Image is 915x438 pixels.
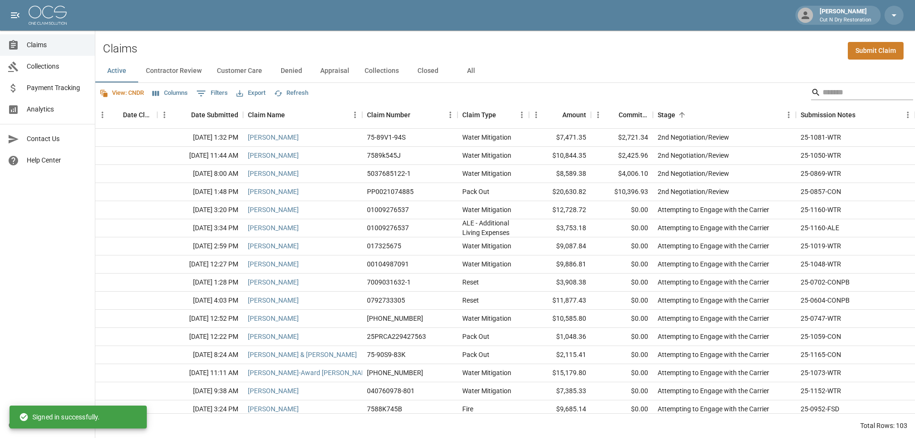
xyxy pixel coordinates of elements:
button: All [449,60,492,82]
div: $11,877.43 [529,292,591,310]
div: [DATE] 2:59 PM [157,237,243,255]
div: Claim Number [362,102,457,128]
div: 01-009-256354 [367,368,423,377]
div: $0.00 [591,255,653,274]
div: 2nd Negotiation/Review [658,187,729,196]
div: Committed Amount [619,102,648,128]
div: Amount [529,102,591,128]
div: Attempting to Engage with the Carrier [658,386,769,396]
a: [PERSON_NAME] [248,132,299,142]
div: [PERSON_NAME] [816,7,875,24]
div: Submission Notes [796,102,915,128]
button: Active [95,60,138,82]
div: Attempting to Engage with the Carrier [658,368,769,377]
div: $0.00 [591,382,653,400]
button: Export [234,86,268,101]
div: 7588K745B [367,404,402,414]
div: Stage [658,102,675,128]
span: Help Center [27,155,87,165]
div: $8,589.38 [529,165,591,183]
div: © 2025 One Claim Solution [9,420,86,430]
div: 01-008-942649 [367,314,423,323]
div: Water Mitigation [462,259,511,269]
div: 2nd Negotiation/Review [658,151,729,160]
a: [PERSON_NAME] [248,241,299,251]
div: 25-0702-CONPB [801,277,850,287]
div: Stage [653,102,796,128]
div: Committed Amount [591,102,653,128]
div: $15,179.80 [529,364,591,382]
div: $0.00 [591,310,653,328]
button: Refresh [272,86,311,101]
div: 040760978-801 [367,386,415,396]
div: 25-1019-WTR [801,241,841,251]
div: [DATE] 12:22 PM [157,328,243,346]
div: 25-0952-FSD [801,404,839,414]
div: 25-1050-WTR [801,151,841,160]
button: Menu [95,108,110,122]
div: 25-0604-CONPB [801,295,850,305]
button: Menu [515,108,529,122]
button: Sort [855,108,869,122]
a: [PERSON_NAME] [248,277,299,287]
div: Attempting to Engage with the Carrier [658,223,769,233]
span: Payment Tracking [27,83,87,93]
div: $0.00 [591,364,653,382]
div: [DATE] 1:28 PM [157,274,243,292]
div: [DATE] 1:32 PM [157,129,243,147]
a: [PERSON_NAME] [248,259,299,269]
div: Date Submitted [157,102,243,128]
button: Show filters [194,86,230,101]
div: Claim Number [367,102,410,128]
button: Menu [443,108,457,122]
div: [DATE] 9:38 AM [157,382,243,400]
div: [DATE] 12:27 PM [157,255,243,274]
button: Denied [270,60,313,82]
a: [PERSON_NAME] [248,151,299,160]
button: Sort [496,108,509,122]
div: $9,886.81 [529,255,591,274]
div: $9,685.14 [529,400,591,418]
div: Water Mitigation [462,386,511,396]
div: PP0021074885 [367,187,414,196]
div: 25-1073-WTR [801,368,841,377]
span: Analytics [27,104,87,114]
a: [PERSON_NAME] [248,332,299,341]
button: Select columns [150,86,190,101]
div: 25-0857-CON [801,187,841,196]
div: Water Mitigation [462,241,511,251]
div: 25-1160-ALE [801,223,839,233]
div: Attempting to Engage with the Carrier [658,277,769,287]
div: $3,753.18 [529,219,591,237]
a: [PERSON_NAME] [248,295,299,305]
div: Attempting to Engage with the Carrier [658,295,769,305]
button: open drawer [6,6,25,25]
a: [PERSON_NAME] [248,205,299,214]
div: dynamic tabs [95,60,915,82]
a: [PERSON_NAME] [248,386,299,396]
button: Appraisal [313,60,357,82]
div: $10,585.80 [529,310,591,328]
div: $2,425.96 [591,147,653,165]
div: [DATE] 12:52 PM [157,310,243,328]
div: Amount [562,102,586,128]
div: Attempting to Engage with the Carrier [658,350,769,359]
div: $0.00 [591,201,653,219]
div: [DATE] 4:03 PM [157,292,243,310]
div: $0.00 [591,400,653,418]
div: Pack Out [462,332,489,341]
a: [PERSON_NAME] [248,404,299,414]
span: Contact Us [27,134,87,144]
button: Sort [285,108,298,122]
div: 017325675 [367,241,401,251]
div: 7009031632-1 [367,277,411,287]
a: [PERSON_NAME] [248,223,299,233]
div: $0.00 [591,237,653,255]
div: $7,471.35 [529,129,591,147]
button: Sort [178,108,191,122]
div: $0.00 [591,219,653,237]
div: 0792733305 [367,295,405,305]
div: 25-1160-WTR [801,205,841,214]
div: 00104987091 [367,259,409,269]
div: 25PRCA229427563 [367,332,426,341]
